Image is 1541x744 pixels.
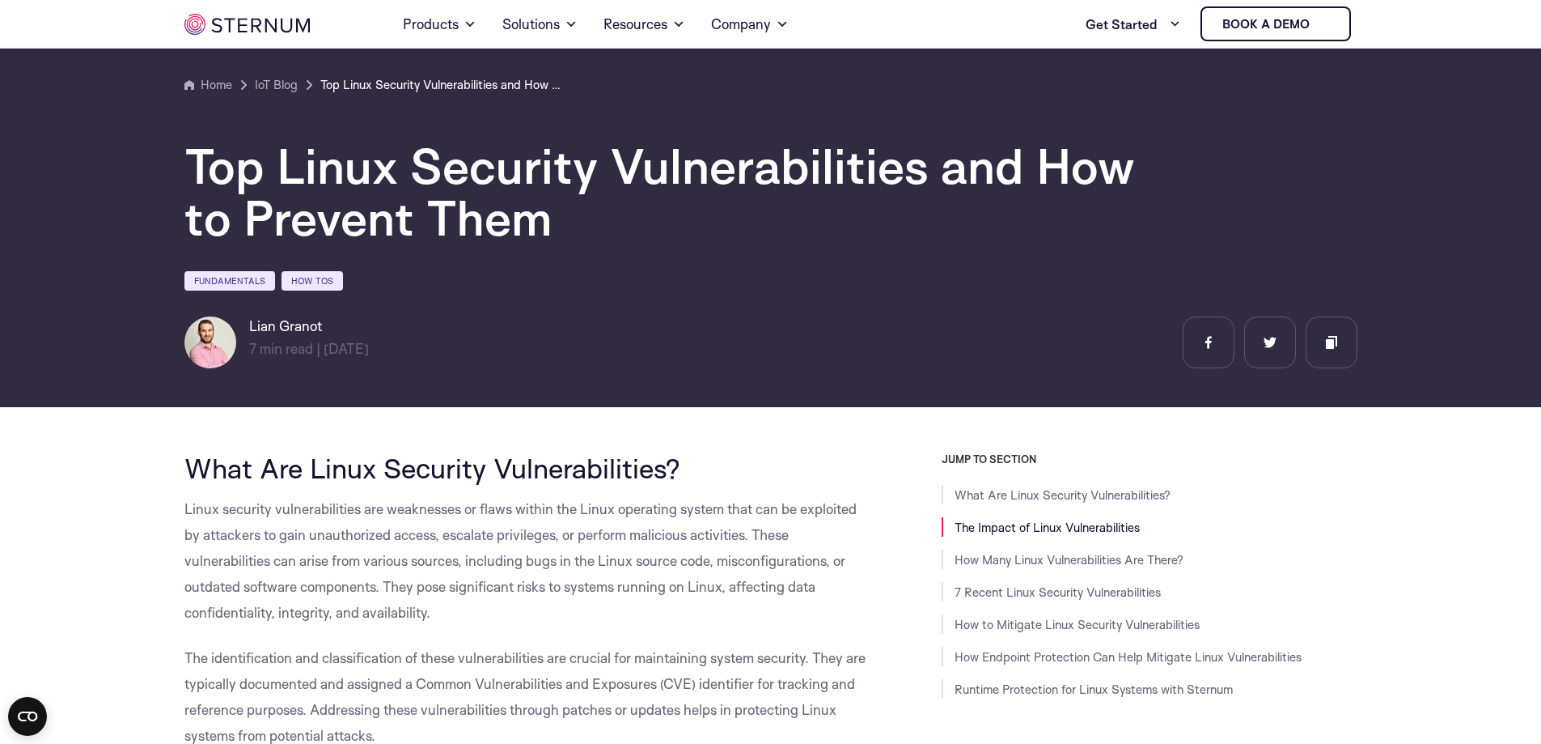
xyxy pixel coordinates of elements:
a: What Are Linux Security Vulnerabilities? [955,487,1171,503]
span: min read | [249,340,320,357]
a: The Impact of Linux Vulnerabilities [955,520,1140,535]
a: 7 Recent Linux Security Vulnerabilities [955,585,1161,600]
span: Linux security vulnerabilities are weaknesses or flaws within the Linux operating system that can... [184,500,857,621]
a: How Many Linux Vulnerabilities Are There? [955,552,1183,568]
a: Get Started [1086,8,1181,40]
span: [DATE] [324,340,369,357]
a: Company [711,2,789,47]
a: Products [403,2,476,47]
a: IoT Blog [255,75,298,95]
img: sternum iot [184,14,310,35]
a: Runtime Protection for Linux Systems with Sternum [955,682,1233,697]
a: How Tos [282,271,343,291]
a: Book a demo [1200,6,1351,41]
span: 7 [249,340,256,357]
a: Resources [603,2,685,47]
a: Top Linux Security Vulnerabilities and How to Prevent Them [320,75,563,95]
a: Solutions [502,2,578,47]
a: Fundamentals [184,271,275,291]
button: Open CMP widget [8,697,47,736]
img: sternum iot [1316,18,1329,31]
span: The identification and classification of these vulnerabilities are crucial for maintaining system... [184,649,866,744]
img: Lian Granot [184,317,236,368]
a: How Endpoint Protection Can Help Mitigate Linux Vulnerabilities [955,649,1302,665]
h6: Lian Granot [249,317,369,336]
h1: Top Linux Security Vulnerabilities and How to Prevent Them [184,140,1155,244]
a: How to Mitigate Linux Security Vulnerabilities [955,617,1200,632]
span: What Are Linux Security Vulnerabilities? [184,451,680,485]
h3: JUMP TO SECTION [942,453,1357,466]
a: Home [184,75,232,95]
